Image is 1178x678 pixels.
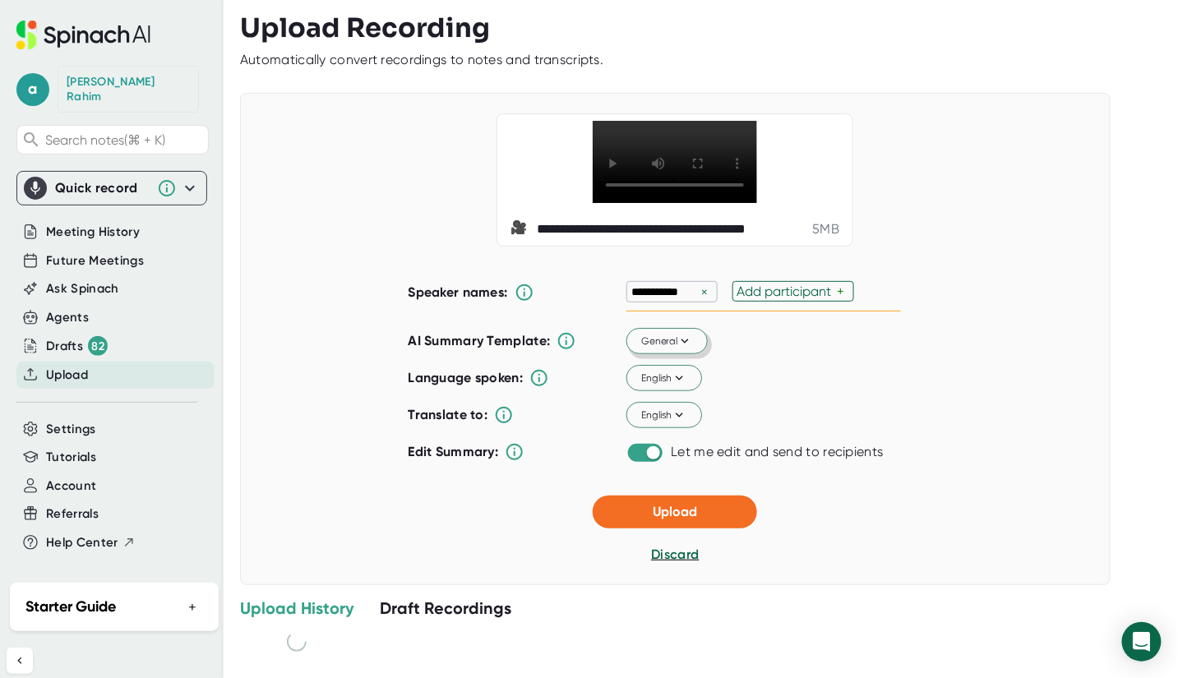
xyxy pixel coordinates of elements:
[7,648,33,674] button: Collapse sidebar
[510,219,530,239] span: video
[593,496,757,528] button: Upload
[651,545,699,565] button: Discard
[55,180,149,196] div: Quick record
[46,420,96,439] button: Settings
[240,52,603,68] div: Automatically convert recordings to notes and transcripts.
[16,73,49,106] span: a
[25,596,116,618] h2: Starter Guide
[46,279,119,298] button: Ask Spinach
[653,504,697,519] span: Upload
[737,284,838,299] div: Add participant
[408,407,487,422] b: Translate to:
[642,334,693,348] span: General
[45,132,204,148] span: Search notes (⌘ + K)
[46,251,144,270] button: Future Meetings
[380,597,511,619] div: Draft Recordings
[642,408,687,422] span: English
[240,12,1162,44] h3: Upload Recording
[46,336,108,356] div: Drafts
[698,284,713,300] div: ×
[46,308,89,327] button: Agents
[838,284,849,299] div: +
[408,370,523,385] b: Language spoken:
[408,284,507,300] b: Speaker names:
[671,444,883,460] div: Let me edit and send to recipients
[46,223,140,242] button: Meeting History
[24,172,200,205] div: Quick record
[182,595,203,619] button: +
[46,533,136,552] button: Help Center
[46,533,118,552] span: Help Center
[88,336,108,356] div: 82
[46,505,99,523] button: Referrals
[626,403,702,429] button: English
[46,366,88,385] button: Upload
[408,333,550,349] b: AI Summary Template:
[642,371,687,385] span: English
[67,75,190,104] div: Abdul Rahim
[813,221,840,238] div: 5 MB
[408,444,498,459] b: Edit Summary:
[46,336,108,356] button: Drafts 82
[46,477,96,496] button: Account
[626,329,708,355] button: General
[1122,622,1162,662] div: Open Intercom Messenger
[46,448,96,467] button: Tutorials
[651,547,699,562] span: Discard
[626,366,702,392] button: English
[240,597,353,619] div: Upload History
